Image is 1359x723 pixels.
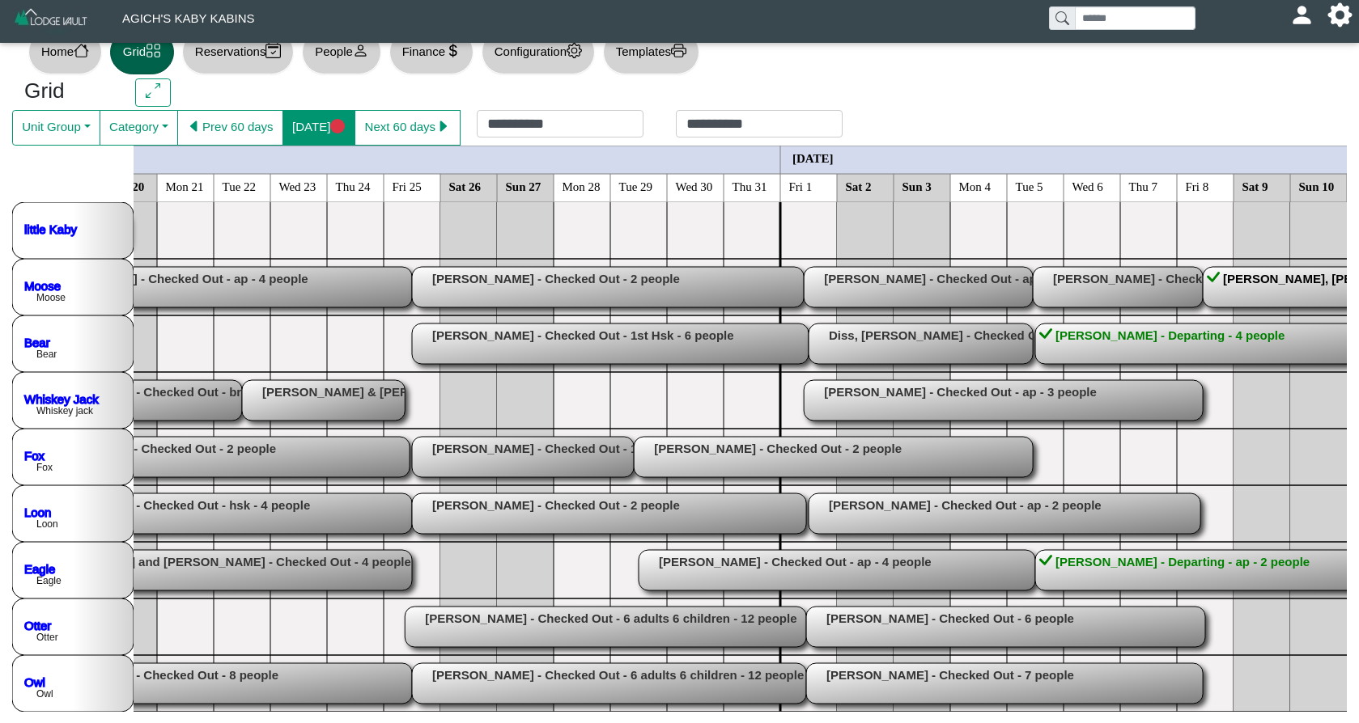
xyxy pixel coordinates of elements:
svg: grid [146,43,161,58]
text: Thu 7 [1129,180,1158,192]
text: Owl [36,688,53,700]
text: Moose [36,292,66,303]
text: Loon [36,518,58,530]
svg: house [74,43,89,58]
svg: circle fill [330,119,346,134]
button: Financecurrency dollar [389,30,474,74]
a: Otter [24,618,51,632]
a: little Kaby [24,222,78,235]
text: Sat 9 [1242,180,1268,192]
text: Fri 1 [789,180,813,192]
text: Fri 25 [393,180,422,192]
a: Owl [24,674,45,688]
text: Mon 4 [959,180,992,192]
text: Tue 29 [619,180,653,192]
svg: gear [567,43,582,58]
input: Check out [676,110,843,137]
a: Eagle [24,561,55,575]
a: Whiskey Jack [24,391,99,405]
button: Gridgrid [110,30,174,74]
text: Whiskey jack [36,405,94,416]
text: Fox [36,462,53,473]
text: Fri 8 [1186,180,1209,192]
text: Sat 2 [846,180,872,192]
h3: Grid [24,78,111,104]
button: Peopleperson [302,30,380,74]
svg: caret right fill [435,119,451,134]
button: Unit Group [12,110,100,146]
a: Bear [24,335,50,349]
svg: currency dollar [445,43,461,58]
a: Loon [24,505,51,518]
text: Mon 28 [563,180,601,192]
svg: arrows angle expand [146,83,161,99]
button: Reservationscalendar2 check [182,30,294,74]
a: Fox [24,448,45,462]
svg: calendar2 check [265,43,281,58]
text: Tue 22 [223,180,257,192]
svg: person [353,43,368,58]
a: Moose [24,278,61,292]
text: Sun 10 [1299,180,1335,192]
text: Mon 21 [166,180,204,192]
button: arrows angle expand [135,78,170,108]
text: Sun 27 [506,180,541,192]
button: Configurationgear [482,30,595,74]
text: Thu 24 [336,180,371,192]
text: [DATE] [792,151,834,164]
input: Check in [477,110,643,137]
img: Z [13,6,90,35]
text: Otter [36,632,58,643]
button: Homehouse [28,30,102,74]
text: Eagle [36,575,62,586]
button: Next 60 dayscaret right fill [355,110,461,146]
text: Wed 30 [676,180,713,192]
text: Sat 26 [449,180,482,192]
svg: person fill [1296,9,1308,21]
svg: caret left fill [187,119,202,134]
text: Wed 23 [279,180,316,192]
text: Wed 6 [1072,180,1104,192]
svg: gear fill [1334,9,1346,21]
text: Tue 5 [1016,180,1043,192]
svg: search [1055,11,1068,24]
button: [DATE]circle fill [282,110,355,146]
text: Thu 31 [733,180,767,192]
text: Sun 3 [902,180,932,192]
button: Templatesprinter [603,30,699,74]
text: Bear [36,349,57,360]
button: caret left fillPrev 60 days [177,110,283,146]
button: Category [100,110,178,146]
svg: printer [671,43,686,58]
